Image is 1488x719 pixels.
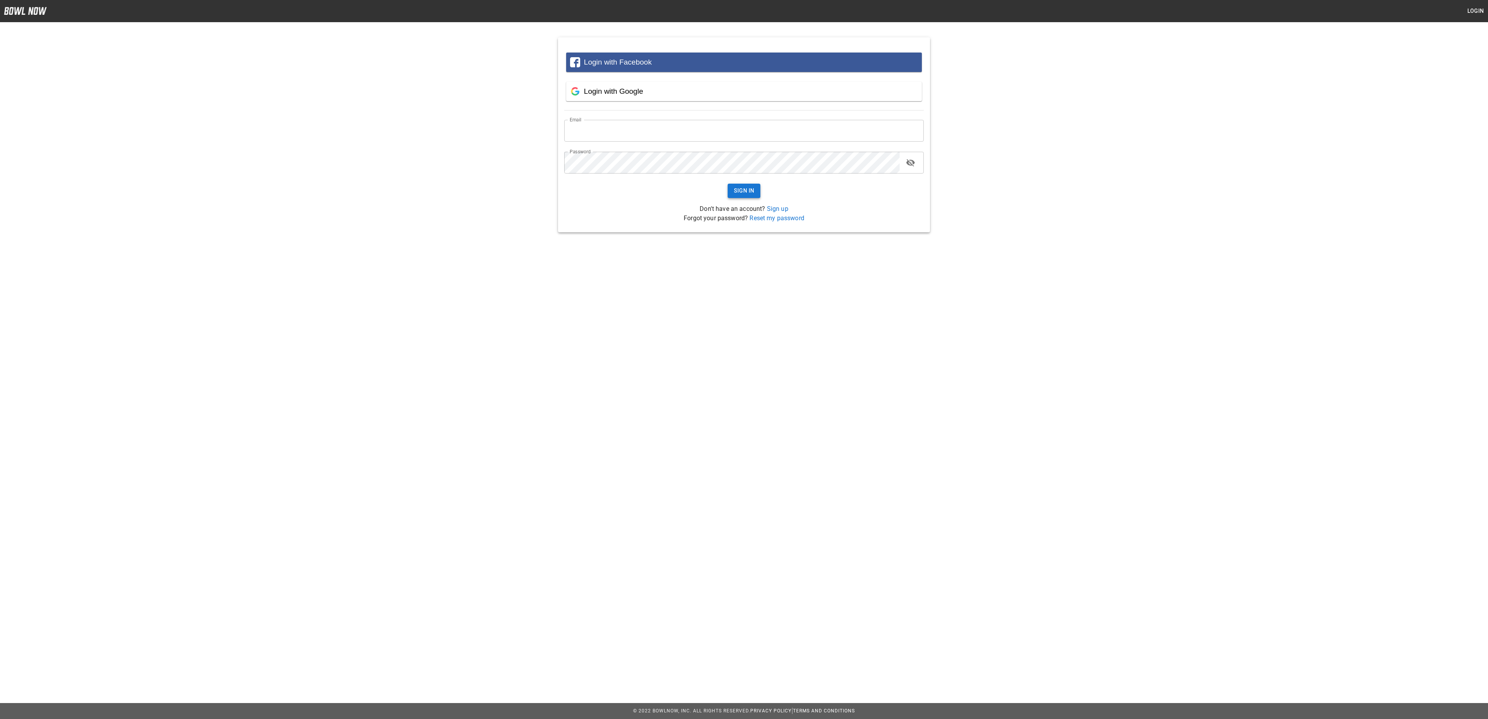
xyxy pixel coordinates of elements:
a: Sign up [767,205,788,212]
p: Forgot your password? [564,214,924,223]
button: Login with Facebook [566,53,922,72]
span: Login with Google [584,87,643,95]
button: Login with Google [566,82,922,101]
span: © 2022 BowlNow, Inc. All Rights Reserved. [633,708,750,714]
button: toggle password visibility [903,155,918,170]
a: Privacy Policy [750,708,791,714]
a: Terms and Conditions [793,708,855,714]
a: Reset my password [749,214,804,222]
button: Login [1463,4,1488,18]
img: logo [4,7,47,15]
p: Don't have an account? [564,204,924,214]
span: Login with Facebook [584,58,652,66]
button: Sign In [728,184,761,198]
